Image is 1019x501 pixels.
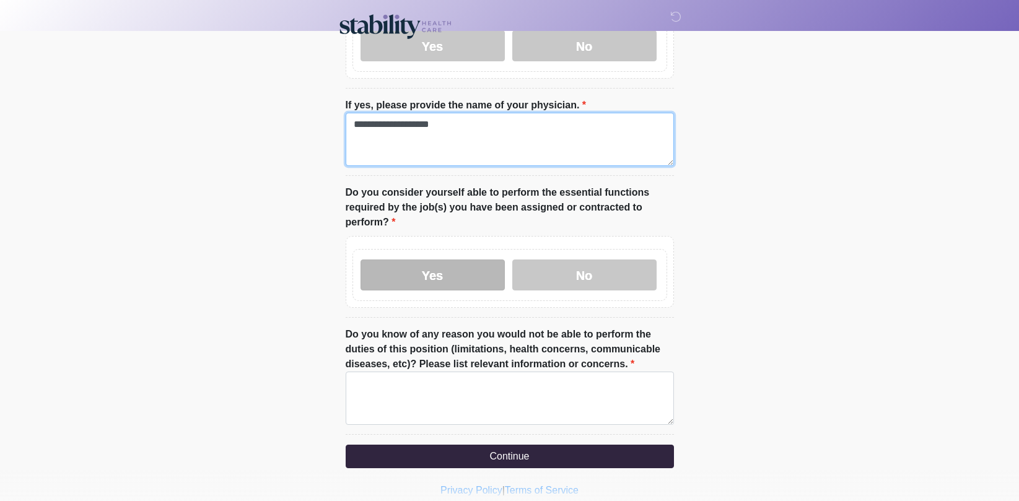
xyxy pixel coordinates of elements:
[512,259,657,290] label: No
[346,327,674,372] label: Do you know of any reason you would not be able to perform the duties of this position (limitatio...
[440,485,502,495] a: Privacy Policy
[333,9,457,41] img: Stability Healthcare Logo
[346,98,587,113] label: If yes, please provide the name of your physician.
[346,185,674,230] label: Do you consider yourself able to perform the essential functions required by the job(s) you have ...
[505,485,579,495] a: Terms of Service
[361,259,505,290] label: Yes
[346,445,674,468] button: Continue
[502,485,505,495] a: |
